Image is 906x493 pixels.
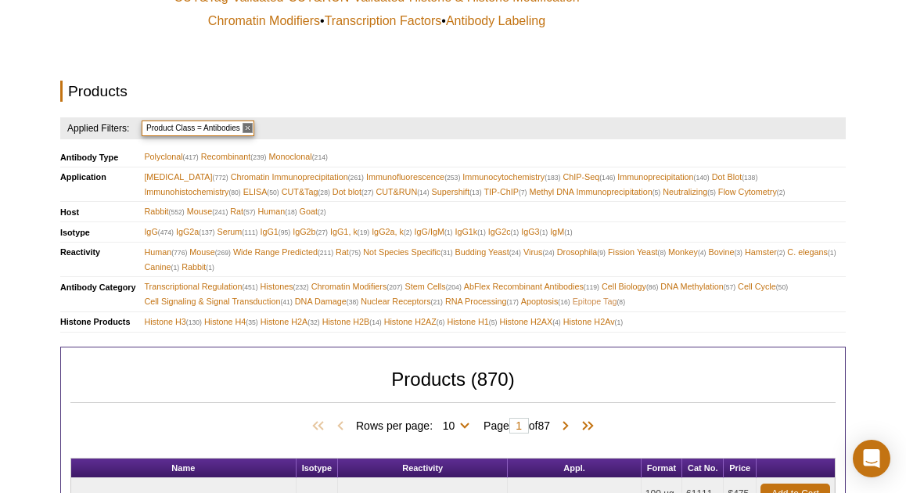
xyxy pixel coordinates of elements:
[182,260,214,275] span: Rabbit
[369,318,381,326] span: (14)
[311,279,403,294] span: Chromatin Modifiers
[372,225,412,239] span: IgG2a, k
[246,318,257,326] span: (35)
[144,279,257,294] span: Transcriptional Regulation
[552,318,561,326] span: (4)
[204,315,258,329] span: Histone H4
[171,249,187,257] span: (776)
[60,311,144,332] th: Histone Products
[267,189,279,196] span: (50)
[521,225,548,239] span: IgG3
[144,260,179,275] span: Canine
[499,315,560,329] span: Histone H2AX
[295,294,358,309] span: DNA Damage
[242,283,257,291] span: (451)
[384,315,445,329] span: Histone H2AZ
[464,279,599,294] span: AbFlex Recombinant Antibodies
[663,185,716,200] span: Neutralizing
[348,174,364,182] span: (261)
[60,277,144,311] th: Antibody Category
[828,249,836,257] span: (1)
[243,208,255,216] span: (57)
[537,419,550,432] span: 87
[144,315,202,329] span: Histone H3
[144,245,187,260] span: Human
[694,174,710,182] span: (140)
[615,318,624,326] span: (1)
[444,229,453,236] span: (1)
[484,185,527,200] span: TIP-ChIP
[280,298,292,306] span: (41)
[144,170,228,185] span: [MEDICAL_DATA]
[718,185,786,200] span: Flow Cytometry
[431,298,443,306] span: (21)
[445,294,519,309] span: RNA Processing
[356,417,476,433] span: Rows per page:
[724,283,735,291] span: (57)
[573,294,625,309] span: Epitope Tag
[542,249,554,257] span: (24)
[183,153,199,161] span: (417)
[269,149,328,164] span: Monoclonal
[187,204,228,219] span: Mouse
[322,315,382,329] span: Histone H2B
[558,298,570,306] span: (16)
[642,459,682,478] th: Format
[250,153,266,161] span: (239)
[338,459,508,478] th: Reactivity
[60,202,144,222] th: Host
[228,189,240,196] span: (80)
[477,229,486,236] span: (1)
[563,170,615,185] span: ChIP-Seq
[660,279,735,294] span: DNA Methylation
[325,13,442,29] a: Transcription Factors
[171,264,180,272] span: (1)
[233,245,333,260] span: Wide Range Predicted
[144,294,292,309] span: Cell Signaling & Signal Transduction
[347,298,358,306] span: (38)
[742,174,757,182] span: (138)
[366,170,460,185] span: Immunofluorescence
[724,459,757,478] th: Price
[447,315,497,329] span: Histone H1
[213,174,228,182] span: (772)
[444,174,460,182] span: (253)
[307,318,319,326] span: (32)
[144,204,184,219] span: Rabbit
[257,204,297,219] span: Human
[519,189,527,196] span: (7)
[446,13,545,29] a: Antibody Labeling
[540,229,548,236] span: (1)
[455,245,521,260] span: Budding Yeast
[432,185,482,200] span: Supershift
[279,229,290,236] span: (95)
[208,13,320,29] a: Chromatin Modifiers
[550,225,573,239] span: IgM
[144,225,174,239] span: IgG
[417,189,429,196] span: (14)
[584,283,599,291] span: (119)
[523,245,555,260] span: Virus
[60,167,144,202] th: Application
[293,225,328,239] span: IgG2b
[215,249,231,257] span: (269)
[212,208,228,216] span: (241)
[144,185,240,200] span: Immunohistochemistry
[573,419,597,434] span: Last Page
[653,189,661,196] span: (5)
[509,249,521,257] span: (24)
[462,170,560,185] span: Immunocytochemistry
[507,298,519,306] span: (17)
[297,459,338,478] th: Isotype
[440,249,452,257] span: (31)
[261,279,309,294] span: Histones
[414,225,452,239] span: IgG/IgM
[316,229,328,236] span: (27)
[489,318,498,326] span: (5)
[557,245,606,260] span: Drosophila
[446,283,462,291] span: (204)
[602,279,658,294] span: Cell Biology
[597,249,606,257] span: (9)
[60,81,697,102] h2: Products
[363,245,452,260] span: Not Species Specific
